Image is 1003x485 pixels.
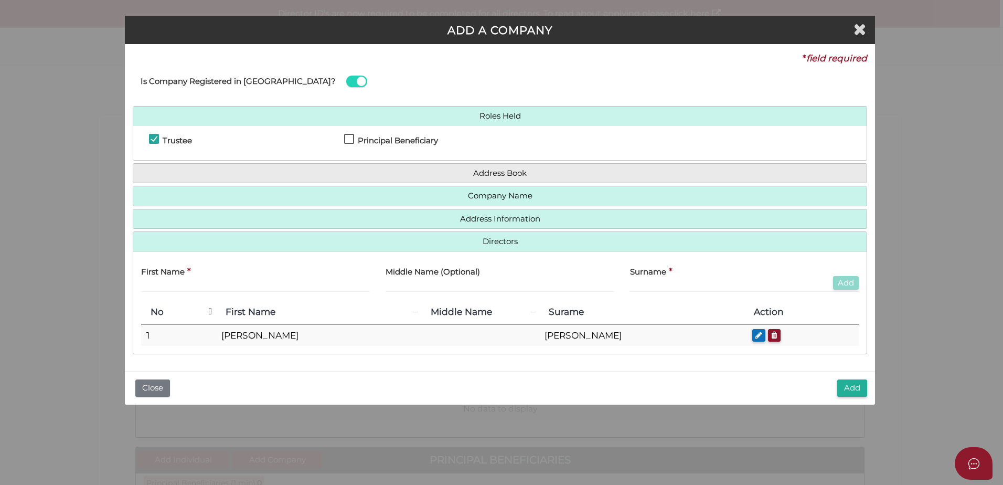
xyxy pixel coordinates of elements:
[744,300,859,324] th: Action
[216,300,421,324] th: First Name: activate to sort column ascending
[421,300,539,324] th: Middle Name: activate to sort column ascending
[141,324,216,346] td: 1
[141,268,185,277] h4: First Name
[216,324,421,346] td: [PERSON_NAME]
[955,447,993,480] button: Open asap
[630,268,666,277] h4: Surname
[141,237,859,246] a: Directors
[141,300,216,324] th: No: activate to sort column descending
[386,268,480,277] h4: Middle Name (Optional)
[141,215,859,224] a: Address Information
[837,379,867,397] button: Add
[141,169,859,178] a: Address Book
[135,379,170,397] button: Close
[539,324,744,346] td: [PERSON_NAME]
[141,192,859,201] a: Company Name
[539,300,744,324] th: Surame
[833,276,859,290] button: Add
